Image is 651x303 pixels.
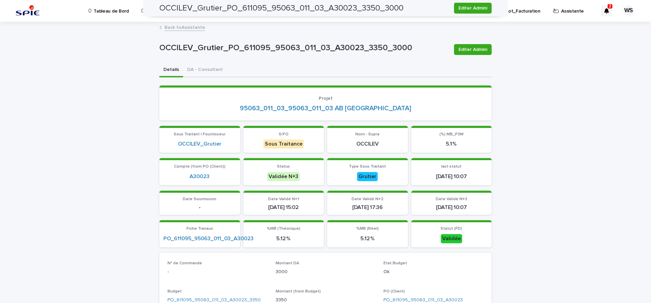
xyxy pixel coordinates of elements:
[383,268,484,276] p: Ok
[190,173,210,180] a: A30023
[349,165,386,169] span: Type Sous Traitant
[454,44,492,55] button: Editer Admini
[458,46,487,53] span: Editer Admini
[319,96,333,101] span: Projet
[248,204,320,211] p: [DATE] 15:02
[352,197,383,201] span: Date Validé N+2
[14,4,42,18] img: svstPd6MQfCT1uX1QGkG
[623,5,634,16] div: WS
[355,132,379,136] span: Nom - Supra
[263,139,304,149] div: Sous Traitance
[267,227,300,231] span: %MB (Théorique)
[440,227,462,231] span: Statut (FD)
[441,165,461,169] span: last-statut
[415,141,488,147] p: 5.1 %
[159,63,183,77] button: Details
[356,227,379,231] span: %MB (Réel)
[277,165,290,169] span: Status
[183,63,227,77] button: DA - Consultant
[415,204,488,211] p: [DATE] 10:07
[331,235,404,242] p: 5.12 %
[415,173,488,180] p: [DATE] 10:07
[163,235,254,242] a: PO_611095_95063_011_03_A30023
[167,261,202,265] span: N° de Commande
[331,141,404,147] p: OCCILEV
[383,261,407,265] span: Etat Budget
[276,268,376,276] p: 3000
[167,268,268,276] p: -
[268,197,299,201] span: Date Validé N+1
[174,132,225,136] span: Sous Traitant | Fournisseur
[441,234,462,243] div: Validée
[279,132,289,136] span: S/FO
[178,141,221,147] a: OCCILEV_Grutier
[240,104,411,112] a: 95063_011_03_95063_011_03 AB [GEOGRAPHIC_DATA]
[436,197,467,201] span: Date Validé N+3
[267,172,300,181] div: Validée N+3
[276,289,321,293] span: Montant (from Budget)
[163,204,236,211] p: -
[159,43,449,53] p: OCCILEV_Grutier_PO_611095_95063_011_03_A30023_3350_3000
[164,23,205,31] a: Back toAssistante
[186,227,213,231] span: Fiche Travaux
[248,235,320,242] p: 5.12 %
[276,261,299,265] span: Montant DA
[174,165,225,169] span: Compte (from PO (Client))
[331,204,404,211] p: [DATE] 17:36
[183,197,216,201] span: Date Soumission
[167,289,182,293] span: Budget
[357,172,378,181] div: Grutier
[383,289,405,293] span: PO (Client)
[439,132,463,136] span: (%) MB_P3M
[601,5,612,16] div: 2
[609,4,611,8] p: 2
